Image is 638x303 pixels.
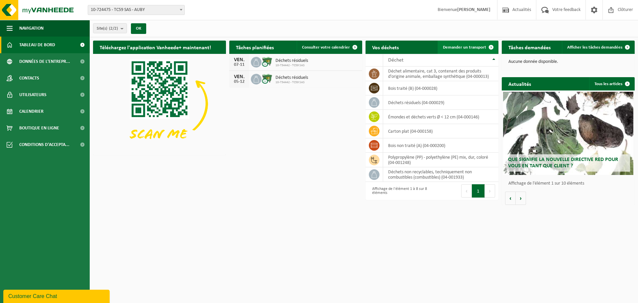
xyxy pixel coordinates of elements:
[567,45,622,50] span: Afficher les tâches demandées
[275,75,308,80] span: Déchets résiduels
[508,60,628,64] p: Aucune donnée disponible.
[229,41,280,54] h2: Tâches planifiées
[262,56,273,67] img: WB-0660-CU
[383,167,498,182] td: déchets non recyclables, techniquement non combustibles (combustibles) (04-001933)
[109,26,118,31] count: (2/2)
[3,288,111,303] iframe: chat widget
[383,153,498,167] td: polypropylène (PP) - polyethylène (PE) mix, dur, coloré (04-001248)
[93,41,218,54] h2: Téléchargez l'application Vanheede+ maintenant!
[97,24,118,34] span: Site(s)
[93,54,226,154] img: Download de VHEPlus App
[131,23,146,34] button: OK
[383,95,498,110] td: déchets résiduels (04-000029)
[275,58,308,64] span: Déchets résiduels
[233,74,246,79] div: VEN.
[275,64,308,68] span: 10-734442 - TC59 SAS
[502,77,538,90] h2: Actualités
[297,41,362,54] a: Consulter votre calendrier
[19,103,44,120] span: Calendrier
[88,5,184,15] span: 10-724475 - TC59 SAS - AUBY
[19,136,69,153] span: Conditions d'accepta...
[302,45,350,50] span: Consulter votre calendrier
[443,45,486,50] span: Demander un transport
[508,181,631,186] p: Affichage de l'élément 1 sur 10 éléments
[19,86,47,103] span: Utilisateurs
[383,110,498,124] td: émondes et déchets verts Ø < 12 cm (04-000146)
[505,192,516,205] button: Vorige
[508,157,618,169] span: Que signifie la nouvelle directive RED pour vous en tant que client ?
[19,53,70,70] span: Données de l'entrepr...
[503,92,633,175] a: Que signifie la nouvelle directive RED pour vous en tant que client ?
[366,41,405,54] h2: Vos déchets
[233,63,246,67] div: 07-11
[502,41,557,54] h2: Tâches demandées
[562,41,634,54] a: Afficher les tâches demandées
[19,37,55,53] span: Tableau de bord
[19,120,59,136] span: Boutique en ligne
[383,138,498,153] td: bois non traité (A) (04-000200)
[438,41,498,54] a: Demander un transport
[383,81,498,95] td: bois traité (B) (04-000028)
[19,70,39,86] span: Contacts
[19,20,44,37] span: Navigation
[461,184,472,198] button: Previous
[472,184,485,198] button: 1
[233,57,246,63] div: VEN.
[516,192,526,205] button: Volgende
[589,77,634,90] a: Tous les articles
[369,184,429,198] div: Affichage de l'élément 1 à 8 sur 8 éléments
[93,23,127,33] button: Site(s)(2/2)
[383,124,498,138] td: carton plat (04-000158)
[275,80,308,84] span: 10-734442 - TC59 SAS
[388,58,403,63] span: Déchet
[233,79,246,84] div: 05-12
[262,73,273,84] img: WB-0660-CU
[485,184,495,198] button: Next
[457,7,490,12] strong: [PERSON_NAME]
[383,67,498,81] td: déchet alimentaire, cat 3, contenant des produits d'origine animale, emballage synthétique (04-00...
